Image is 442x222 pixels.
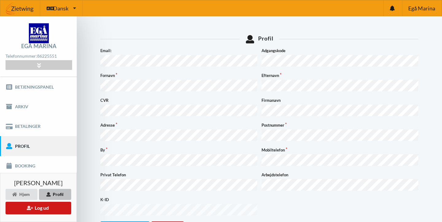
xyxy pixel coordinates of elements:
[6,52,72,60] div: Telefonnummer:
[6,189,37,200] div: Hjem
[100,172,257,178] label: Privat Telefon
[14,180,63,186] span: [PERSON_NAME]
[100,35,418,43] div: Profil
[100,147,257,153] label: By
[100,72,257,78] label: Fornavn
[262,172,418,178] label: Arbejdstelefon
[262,72,418,78] label: Efternavn
[262,122,418,128] label: Postnummer
[262,147,418,153] label: Mobiltelefon
[100,197,257,203] label: K-ID
[100,97,257,103] label: CVR
[21,43,56,49] div: Egå Marina
[100,122,257,128] label: Adresse
[408,6,435,11] span: Egå Marina
[39,189,71,200] div: Profil
[53,6,68,11] span: Dansk
[29,23,49,43] img: logo
[6,202,71,214] button: Log ud
[262,97,418,103] label: Firmanavn
[100,48,257,54] label: Email:
[37,53,57,59] strong: 86225551
[262,48,418,54] label: Adgangskode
